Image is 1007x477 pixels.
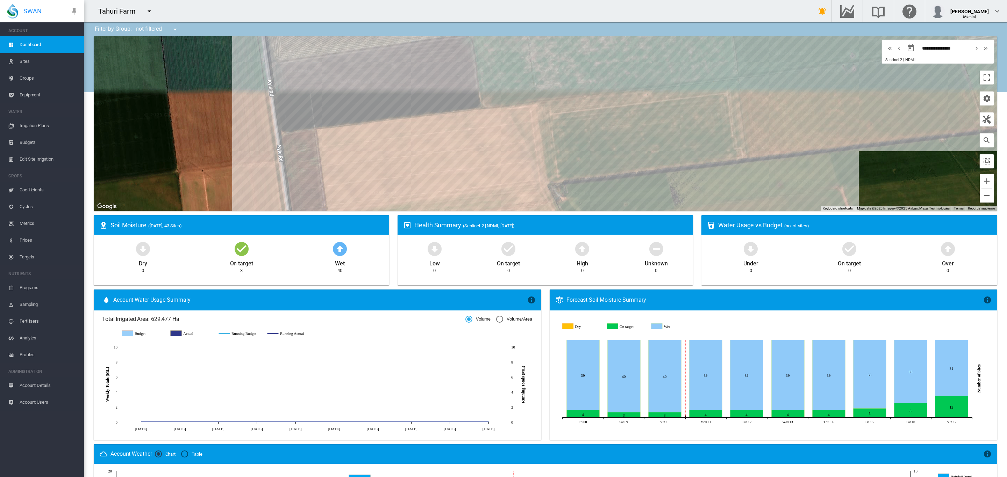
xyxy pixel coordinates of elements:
a: Report a map error [968,206,995,210]
circle: Running Actual 8 Jun 0 [140,420,142,423]
div: 0 [581,267,584,274]
tspan: [DATE] [444,427,456,431]
md-icon: icon-information [527,296,536,304]
md-icon: icon-weather-cloudy [99,450,108,458]
img: SWAN-Landscape-Logo-Colour-drop.png [7,4,18,19]
div: On target [230,257,253,267]
g: On target Aug 10, 2025 3 [648,412,681,418]
circle: Running Actual 27 Jul 0 [410,420,413,423]
g: On target Aug 17, 2025 12 [935,396,968,418]
img: profile.jpg [931,4,945,18]
span: Dashboard [20,36,78,53]
span: Prices [20,232,78,249]
div: 0 [433,267,436,274]
circle: Running Actual 20 Jul 0 [371,420,374,423]
md-icon: icon-menu-down [171,25,179,34]
tspan: [DATE] [135,427,147,431]
g: On target Aug 13, 2025 4 [771,410,804,418]
md-icon: icon-map-marker-radius [99,221,108,229]
md-icon: icon-arrow-up-bold-circle [331,240,348,257]
span: Sentinel-2 | NDMI [885,58,914,62]
md-icon: icon-thermometer-lines [555,296,564,304]
md-icon: icon-chevron-double-left [886,44,894,52]
span: Metrics [20,215,78,232]
g: On target Aug 09, 2025 3 [607,412,640,418]
span: ACCOUNT [8,25,78,36]
g: Dry [563,323,602,330]
g: On target Aug 08, 2025 4 [566,410,599,418]
span: SWAN [23,7,42,15]
button: icon-select-all [980,154,994,168]
circle: Running Actual 3 Aug 0 [448,420,451,423]
div: 40 [337,267,342,274]
tspan: [DATE] [174,427,186,431]
span: ([DATE], 43 Sites) [148,223,182,228]
button: icon-chevron-left [894,44,904,52]
div: Under [743,257,758,267]
div: On target [838,257,861,267]
g: Wet Aug 16, 2025 35 [894,340,927,403]
button: icon-chevron-double-left [885,44,894,52]
md-icon: icon-bell-ring [818,7,827,15]
g: Wet [652,323,692,330]
md-icon: icon-chevron-down [993,7,1001,15]
md-icon: icon-select-all [983,157,991,166]
button: icon-magnify [980,133,994,147]
tspan: Sun 10 [660,420,670,424]
div: Filter by Group: - not filtered - [90,22,184,36]
span: Cycles [20,198,78,215]
md-icon: icon-menu-down [145,7,153,15]
tspan: 20 [108,469,112,473]
md-icon: icon-heart-box-outline [403,221,412,229]
span: Sampling [20,296,78,313]
circle: Running Actual 22 Jun 0 [217,420,220,423]
span: ADMINISTRATION [8,366,78,377]
span: Irrigation Plans [20,117,78,134]
button: icon-chevron-double-right [981,44,990,52]
div: [PERSON_NAME] [950,5,989,12]
div: Unknown [645,257,667,267]
md-icon: icon-checkbox-marked-circle [841,240,858,257]
tspan: 8 [116,360,118,364]
div: Soil Moisture [110,221,384,229]
span: NUTRIENTS [8,268,78,279]
div: Tahuri Farm [98,6,142,16]
g: On target Aug 12, 2025 4 [730,410,763,418]
md-icon: Search the knowledge base [870,7,887,15]
a: Terms [954,206,964,210]
div: On target [497,257,520,267]
button: icon-cog [980,91,994,105]
tspan: 10 [511,345,515,349]
g: Budget [122,330,164,337]
md-icon: icon-cup-water [707,221,715,229]
span: (Sentinel-2 | NDMI, [DATE]) [463,223,515,228]
tspan: Sat 09 [619,420,628,424]
button: icon-menu-down [168,22,182,36]
md-radio-button: Table [181,451,202,457]
button: icon-menu-down [142,4,156,18]
tspan: 2 [511,405,513,409]
tspan: Wed 13 [782,420,793,424]
md-icon: Click here for help [901,7,918,15]
tspan: 4 [116,390,118,394]
div: 3 [240,267,243,274]
div: High [577,257,588,267]
circle: Running Actual 15 Jun 0 [178,420,181,423]
md-icon: icon-chevron-double-right [982,44,990,52]
tspan: [DATE] [483,427,495,431]
md-icon: icon-information [983,296,992,304]
div: 0 [655,267,657,274]
tspan: Fri 15 [865,420,874,424]
span: Programs [20,279,78,296]
tspan: 10 [114,345,117,349]
button: Zoom out [980,189,994,203]
span: Fertilisers [20,313,78,330]
div: Over [942,257,954,267]
span: Groups [20,70,78,87]
span: Total Irrigated Area: 629.477 Ha [102,315,465,323]
md-icon: icon-magnify [983,136,991,145]
div: Water Usage vs Budget [718,221,991,229]
span: Sites [20,53,78,70]
div: 0 [848,267,851,274]
g: On target Aug 15, 2025 5 [853,409,886,418]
